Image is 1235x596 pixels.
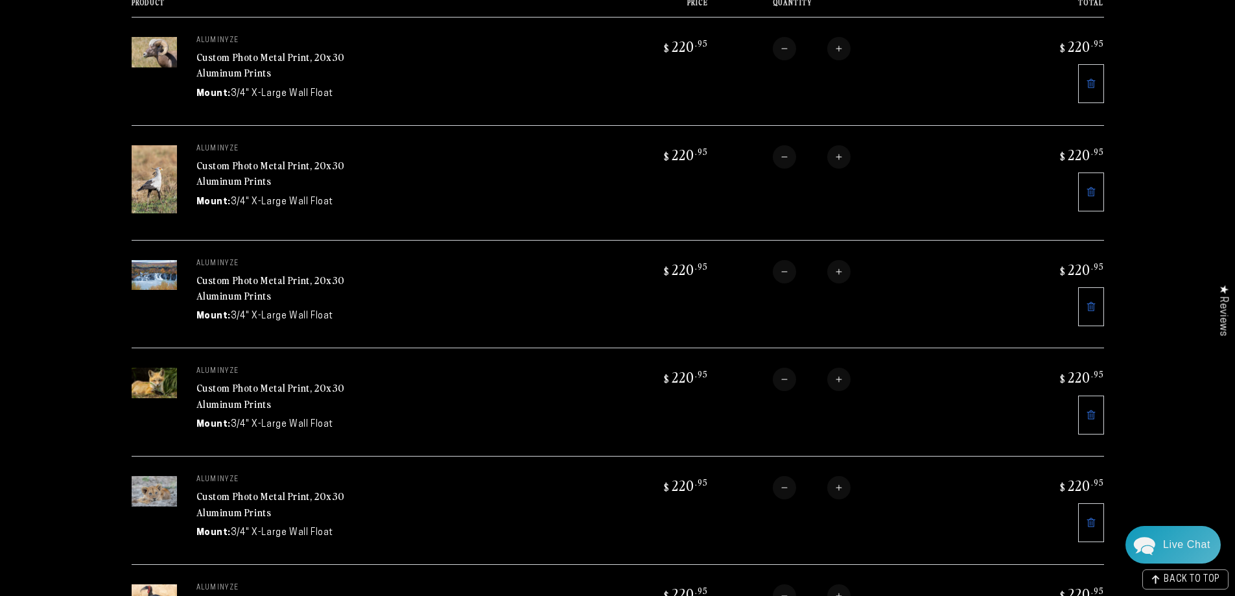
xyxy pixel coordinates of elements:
[1078,396,1104,435] a: Remove 20"x30" Rectangle White Glossy Aluminyzed Photo
[1060,42,1066,54] span: $
[231,418,333,431] dd: 3/4" X-Large Wall Float
[1125,526,1221,564] div: Chat widget toggle
[695,261,708,272] sup: .95
[196,380,346,411] a: Custom Photo Metal Print, 20x30 Aluminum Prints
[196,158,346,189] a: Custom Photo Metal Print, 20x30 Aluminum Prints
[1164,575,1220,584] span: BACK TO TOP
[231,526,333,540] dd: 3/4" X-Large Wall Float
[695,146,708,157] sup: .95
[231,195,333,209] dd: 3/4" X-Large Wall Float
[1091,477,1104,488] sup: .95
[796,368,827,391] input: Quantity for Custom Photo Metal Print, 20x30 Aluminum Prints
[132,368,177,398] img: 20"x30" Rectangle White Glossy Aluminyzed Photo
[1091,368,1104,379] sup: .95
[1210,274,1235,346] div: Click to open Judge.me floating reviews tab
[196,476,391,484] p: aluminyze
[796,37,827,60] input: Quantity for Custom Photo Metal Print, 20x30 Aluminum Prints
[196,87,231,101] dt: Mount:
[695,585,708,596] sup: .95
[1058,145,1104,163] bdi: 220
[132,37,177,67] img: 20"x30" Rectangle White Glossy Aluminyzed Photo
[196,195,231,209] dt: Mount:
[1078,173,1104,211] a: Remove 20"x30" Rectangle White Glossy Aluminyzed Photo
[196,49,346,80] a: Custom Photo Metal Print, 20x30 Aluminum Prints
[196,309,231,323] dt: Mount:
[231,309,333,323] dd: 3/4" X-Large Wall Float
[1091,38,1104,49] sup: .95
[695,368,708,379] sup: .95
[662,260,708,278] bdi: 220
[662,145,708,163] bdi: 220
[1091,585,1104,596] sup: .95
[1078,64,1104,103] a: Remove 20"x30" Rectangle White Glossy Aluminyzed Photo
[231,87,333,101] dd: 3/4" X-Large Wall Float
[196,37,391,45] p: aluminyze
[664,265,670,278] span: $
[796,145,827,169] input: Quantity for Custom Photo Metal Print, 20x30 Aluminum Prints
[196,526,231,540] dt: Mount:
[1058,476,1104,494] bdi: 220
[196,368,391,375] p: aluminyze
[132,476,177,507] img: 20"x30" Rectangle White Glossy Aluminyzed Photo
[1060,481,1066,494] span: $
[695,477,708,488] sup: .95
[664,42,670,54] span: $
[662,37,708,55] bdi: 220
[132,145,177,213] img: 20"x30" Rectangle White Glossy Aluminyzed Photo
[1058,368,1104,386] bdi: 220
[796,260,827,283] input: Quantity for Custom Photo Metal Print, 20x30 Aluminum Prints
[662,368,708,386] bdi: 220
[1078,503,1104,542] a: Remove 20"x30" Rectangle White Glossy Aluminyzed Photo
[662,476,708,494] bdi: 220
[196,584,391,592] p: aluminyze
[196,418,231,431] dt: Mount:
[1163,526,1210,564] div: Contact Us Directly
[1060,150,1066,163] span: $
[1060,372,1066,385] span: $
[1078,287,1104,326] a: Remove 20"x30" Rectangle White Glossy Aluminyzed Photo
[196,272,346,304] a: Custom Photo Metal Print, 20x30 Aluminum Prints
[1060,265,1066,278] span: $
[664,150,670,163] span: $
[664,481,670,494] span: $
[1058,37,1104,55] bdi: 220
[664,372,670,385] span: $
[196,145,391,153] p: aluminyze
[796,476,827,499] input: Quantity for Custom Photo Metal Print, 20x30 Aluminum Prints
[1091,146,1104,157] sup: .95
[1058,260,1104,278] bdi: 220
[1091,261,1104,272] sup: .95
[132,260,177,291] img: 20"x30" Rectangle White Glossy Aluminyzed Photo
[196,488,346,519] a: Custom Photo Metal Print, 20x30 Aluminum Prints
[196,260,391,268] p: aluminyze
[695,38,708,49] sup: .95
